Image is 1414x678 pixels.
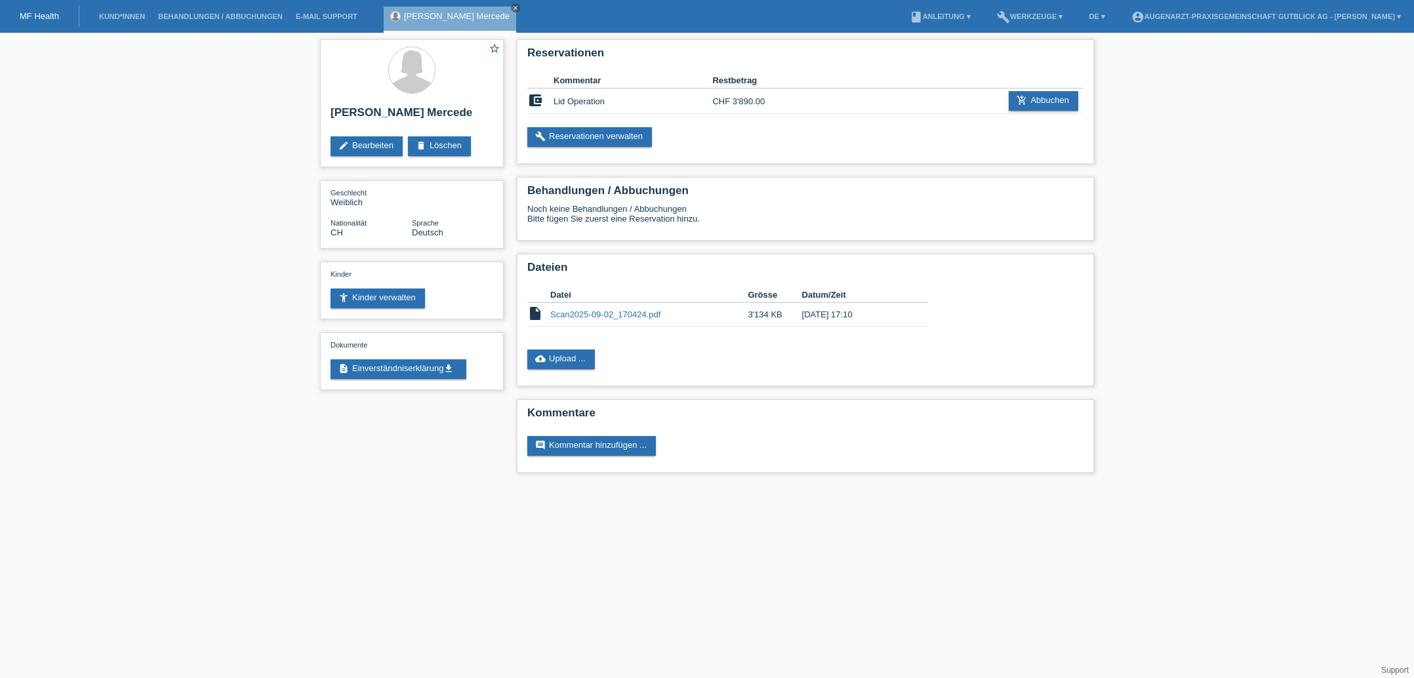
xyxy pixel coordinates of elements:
i: delete [416,140,426,151]
i: add_shopping_cart [1017,95,1027,106]
a: Behandlungen / Abbuchungen [151,12,289,20]
span: Kinder [331,270,352,278]
span: Schweiz [331,228,343,237]
th: Datum/Zeit [802,287,910,303]
th: Kommentar [554,73,712,89]
td: CHF 3'890.00 [712,89,792,114]
i: insert_drive_file [527,306,543,321]
a: Support [1381,666,1409,675]
h2: Dateien [527,261,1083,281]
i: edit [338,140,349,151]
i: build [535,131,546,142]
i: get_app [443,363,454,374]
td: [DATE] 17:10 [802,303,910,327]
h2: Behandlungen / Abbuchungen [527,184,1083,204]
i: close [512,5,519,11]
a: star_border [489,43,500,56]
h2: [PERSON_NAME] Mercede [331,106,493,126]
th: Grösse [748,287,801,303]
a: deleteLöschen [408,136,471,156]
i: accessibility_new [338,292,349,303]
i: account_circle [1131,10,1144,24]
a: MF Health [20,11,59,21]
span: Deutsch [412,228,443,237]
a: [PERSON_NAME] Mercede [404,11,510,21]
a: DE ▾ [1082,12,1111,20]
span: Sprache [412,219,439,227]
div: Noch keine Behandlungen / Abbuchungen Bitte fügen Sie zuerst eine Reservation hinzu. [527,204,1083,233]
h2: Reservationen [527,47,1083,66]
a: E-Mail Support [289,12,364,20]
div: Weiblich [331,188,412,207]
i: account_balance_wallet [527,92,543,108]
a: add_shopping_cartAbbuchen [1009,91,1078,111]
th: Restbetrag [712,73,792,89]
i: build [997,10,1010,24]
a: descriptionEinverständniserklärungget_app [331,359,466,379]
td: Lid Operation [554,89,712,114]
h2: Kommentare [527,407,1083,426]
a: Kund*innen [92,12,151,20]
i: description [338,363,349,374]
a: close [511,3,520,12]
i: comment [535,440,546,450]
a: cloud_uploadUpload ... [527,349,595,369]
span: Nationalität [331,219,367,227]
a: buildWerkzeuge ▾ [990,12,1070,20]
i: book [910,10,923,24]
span: Geschlecht [331,189,367,197]
a: Scan2025-09-02_170424.pdf [550,309,660,319]
a: accessibility_newKinder verwalten [331,289,425,308]
i: cloud_upload [535,353,546,364]
th: Datei [550,287,748,303]
td: 3'134 KB [748,303,801,327]
a: commentKommentar hinzufügen ... [527,436,656,456]
a: bookAnleitung ▾ [903,12,977,20]
a: editBearbeiten [331,136,403,156]
span: Dokumente [331,341,367,349]
a: account_circleAugenarzt-Praxisgemeinschaft Gutblick AG - [PERSON_NAME] ▾ [1125,12,1407,20]
i: star_border [489,43,500,54]
a: buildReservationen verwalten [527,127,652,147]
